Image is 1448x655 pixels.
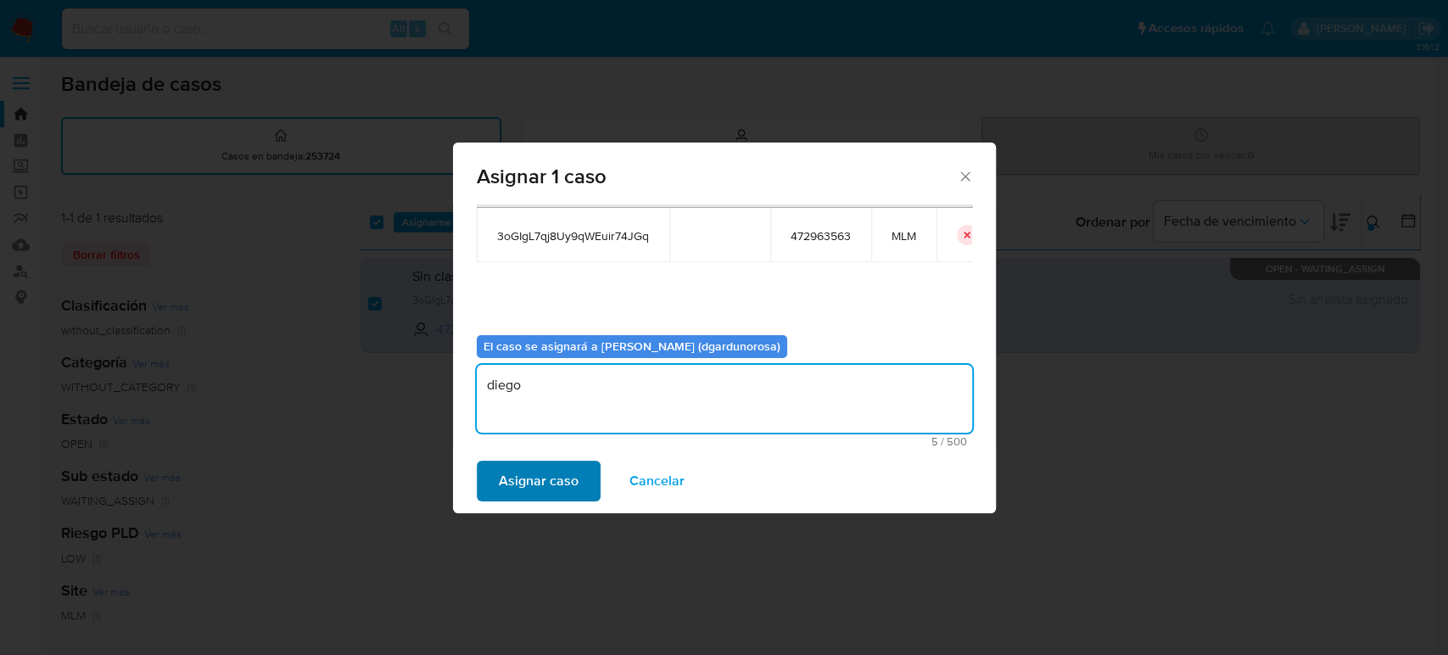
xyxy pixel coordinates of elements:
span: Asignar caso [499,462,579,500]
span: Máximo 500 caracteres [482,436,967,447]
textarea: diego [477,365,972,433]
button: Asignar caso [477,461,601,501]
span: 472963563 [791,228,851,244]
div: assign-modal [453,143,996,513]
button: icon-button [957,225,977,245]
button: Cancelar [607,461,707,501]
span: MLM [892,228,916,244]
button: Cerrar ventana [957,168,972,183]
span: Cancelar [629,462,685,500]
span: Asignar 1 caso [477,166,958,187]
span: 3oGIgL7qj8Uy9qWEuir74JGq [497,228,649,244]
b: El caso se asignará a [PERSON_NAME] (dgardunorosa) [484,338,780,355]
